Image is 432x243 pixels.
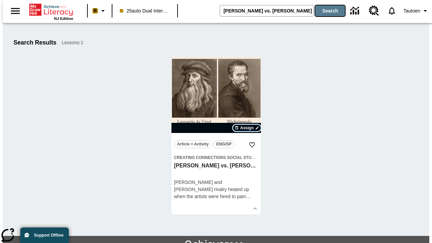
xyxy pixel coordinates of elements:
[174,140,212,148] button: Article + Activity
[5,1,25,21] button: Open side menu
[243,194,246,199] span: n
[346,2,365,20] a: Data Center
[174,155,261,160] span: Creating Connections Social Studies
[90,5,110,17] button: Boost Class color is peach. Change class color
[34,233,63,238] span: Support Offline
[315,5,345,16] button: Search
[29,2,73,21] div: Home
[54,17,73,21] span: NJ Edition
[93,6,97,15] span: B
[177,141,209,148] span: Article + Activity
[220,5,313,16] input: search field
[20,227,69,243] button: Support Offline
[171,57,261,214] div: lesson details
[216,141,232,148] span: ENG/SP
[246,194,251,199] span: …
[403,7,420,15] span: Tautoen
[29,3,73,17] a: Home
[174,154,258,161] span: Topic: Creating Connections Social Studies/World History II
[383,2,401,20] a: Notifications
[213,140,235,148] button: ENG/SP
[365,2,383,20] a: Resource Center, Will open in new tab
[120,7,170,15] span: 25auto Dual International
[233,125,261,131] button: Assign Choose Dates
[13,39,56,46] h1: Search Results
[401,5,432,17] button: Profile/Settings
[174,179,258,200] div: [PERSON_NAME] and [PERSON_NAME] rivalry heated up when the artists were hired to pai
[62,39,83,46] span: Lessons : 1
[246,139,258,151] button: Add to Favorites
[174,162,258,169] h3: Michelangelo vs. Leonardo
[250,204,260,214] button: Show Details
[240,125,253,131] span: Assign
